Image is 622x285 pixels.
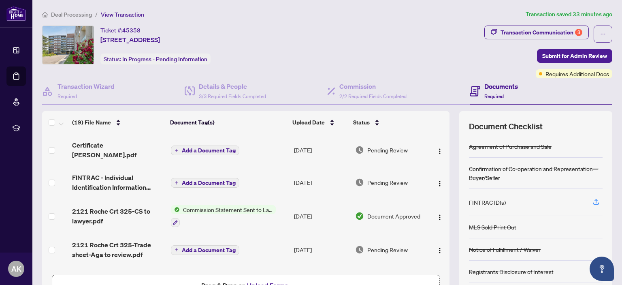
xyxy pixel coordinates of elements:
span: 3/3 Required Fields Completed [199,93,266,99]
th: Document Tag(s) [167,111,290,134]
div: Status: [100,54,211,64]
button: Logo [433,176,446,189]
img: Logo [437,214,443,221]
div: Notice of Fulfillment / Waiver [469,245,541,254]
button: Add a Document Tag [171,178,239,188]
span: Upload Date [292,118,325,127]
span: View Transaction [101,11,144,18]
span: Document Approved [367,212,420,221]
div: Confirmation of Co-operation and Representation—Buyer/Seller [469,164,603,182]
span: plus [175,248,179,252]
th: (19) File Name [69,111,167,134]
button: Submit for Admin Review [537,49,612,63]
span: home [42,12,48,17]
button: Add a Document Tag [171,245,239,255]
span: Commission Statement Sent to Lawyer [180,205,276,214]
span: plus [175,148,179,152]
span: (19) File Name [72,118,111,127]
span: Status [353,118,370,127]
span: Required [484,93,504,99]
button: Add a Document Tag [171,244,239,255]
img: Status Icon [171,205,180,214]
div: MLS Sold Print Out [469,223,516,231]
button: Logo [433,243,446,256]
span: 45358 [122,27,141,34]
img: logo [6,6,26,21]
img: IMG-W12253286_1.jpg [43,26,94,64]
button: Transaction Communication3 [484,26,589,39]
span: [STREET_ADDRESS] [100,35,160,45]
button: Status IconCommission Statement Sent to Lawyer [171,205,276,227]
span: Add a Document Tag [182,247,236,253]
span: Pending Review [367,178,408,187]
span: AK [11,263,21,274]
th: Upload Date [289,111,349,134]
span: Requires Additional Docs [545,69,609,78]
span: Required [58,93,77,99]
td: [DATE] [291,166,352,199]
button: Add a Document Tag [171,178,239,188]
h4: Transaction Wizard [58,81,115,91]
td: [DATE] [291,199,352,234]
span: Certificate [PERSON_NAME].pdf [72,140,164,160]
span: In Progress - Pending Information [122,56,207,63]
span: Submit for Admin Review [542,49,607,62]
button: Logo [433,144,446,156]
img: Logo [437,180,443,187]
span: Add a Document Tag [182,180,236,186]
h4: Details & People [199,81,266,91]
span: Pending Review [367,245,408,254]
img: Logo [437,247,443,254]
button: Logo [433,210,446,223]
button: Open asap [590,257,614,281]
td: [DATE] [291,134,352,166]
span: 2/2 Required Fields Completed [339,93,407,99]
span: FINTRAC - Individual Identification Information Record 2.pdf [72,173,164,192]
span: Pending Review [367,146,408,154]
img: Document Status [355,146,364,154]
article: Transaction saved 33 minutes ago [526,10,612,19]
img: Logo [437,148,443,154]
li: / [95,10,98,19]
div: Transaction Communication [501,26,582,39]
div: Ticket #: [100,26,141,35]
span: 2121 Roche Crt 325-CS to lawyer.pdf [72,206,164,226]
td: [DATE] [291,234,352,266]
img: Document Status [355,245,364,254]
span: plus [175,181,179,185]
span: ellipsis [600,31,606,37]
div: FINTRAC ID(s) [469,198,506,207]
span: Deal Processing [51,11,92,18]
button: Add a Document Tag [171,145,239,156]
h4: Documents [484,81,518,91]
span: Document Checklist [469,121,543,132]
div: Registrants Disclosure of Interest [469,267,554,276]
div: Agreement of Purchase and Sale [469,142,552,151]
img: Document Status [355,212,364,221]
th: Status [350,111,426,134]
span: Add a Document Tag [182,148,236,153]
div: 3 [575,29,582,36]
h4: Commission [339,81,407,91]
img: Document Status [355,178,364,187]
span: 2121 Roche Crt 325-Trade sheet-Aga to review.pdf [72,240,164,259]
button: Add a Document Tag [171,146,239,155]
